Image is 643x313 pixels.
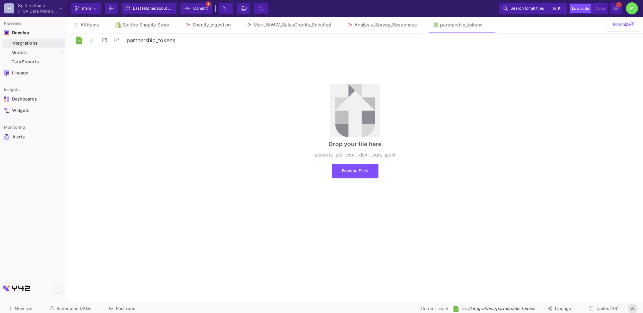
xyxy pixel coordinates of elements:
span: Lineage [555,306,571,311]
span: All items [80,22,99,27]
a: Navigation iconWidgets [2,105,65,116]
div: partnership_tokens [440,22,483,27]
span: src/Integrations/partnership_tokens [462,305,535,312]
span: Commit [193,3,208,13]
button: ⌘k [551,4,563,12]
img: Navigation icon [4,108,9,113]
span: Current asset: [421,305,450,312]
div: Analysis_Survey_Responses [354,22,417,27]
img: upload.svg [330,84,380,137]
button: Search for all files⌘k [499,3,567,14]
img: [Legacy] CSV [452,305,459,312]
div: Lineage [12,70,56,76]
span: Low code [572,6,589,11]
span: Models [11,50,27,55]
div: Shopify_ingestion [192,22,231,27]
span: Tables (44) [596,306,619,311]
span: k [558,4,561,12]
button: Browse Files [332,164,378,178]
div: Data Exports [11,59,63,65]
img: Navigation icon [4,70,9,76]
div: Mart_WWW_SalesCredits_Enriched [254,22,331,27]
div: Alerts [12,134,56,140]
img: Tab icon [347,22,353,28]
span: main [82,3,91,13]
span: Browse Files [342,168,368,173]
button: Last fetchedabout 23 hours ago [122,3,176,14]
img: Tab icon [185,22,191,28]
div: Develop [12,30,22,36]
span: Code [595,6,605,11]
span: New run [15,306,32,311]
img: Navigation icon [4,134,10,140]
img: Navigation icon [4,97,9,102]
button: Low code [570,4,591,13]
img: Tab icon [433,22,439,28]
div: Integrations [11,41,63,46]
mat-icon: star_border [88,37,96,45]
span: Past runs [116,306,135,311]
div: Spitfire Shopify Store [122,22,169,27]
button: 1 [610,3,622,14]
span: Search for all files [510,3,544,13]
img: Navigation icon [4,30,9,36]
img: Tab icon [115,21,121,28]
div: Drop your file here [329,140,381,148]
span: Scheduled DAGs [57,306,91,311]
img: Logo [75,36,83,45]
a: Data Exports [2,58,65,66]
a: Navigation iconLineage [2,68,65,78]
a: Navigation iconAlerts [2,131,65,143]
img: Tab icon [247,22,253,28]
div: Last fetched [133,3,173,13]
button: main [71,3,101,14]
div: Dashboards [12,97,56,102]
span: 1 [616,2,622,7]
div: Widgets [12,108,56,113]
button: AY [624,2,638,14]
span: about 23 hours ago [156,6,193,11]
mat-expansion-panel-header: Navigation iconDevelop [2,27,65,38]
button: Commit [181,3,212,14]
a: Integrations [2,39,65,48]
a: Navigation iconDashboards [2,94,65,105]
div: SA [4,3,14,13]
div: SA Data Warehouse [23,9,57,13]
div: accepts .zip, .csv, .xlsx, .json, .jsonl [315,151,395,159]
div: AY [626,2,638,14]
div: Spitfire Audio [18,3,57,8]
span: ⌘ [553,4,557,12]
button: Code [593,4,607,13]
